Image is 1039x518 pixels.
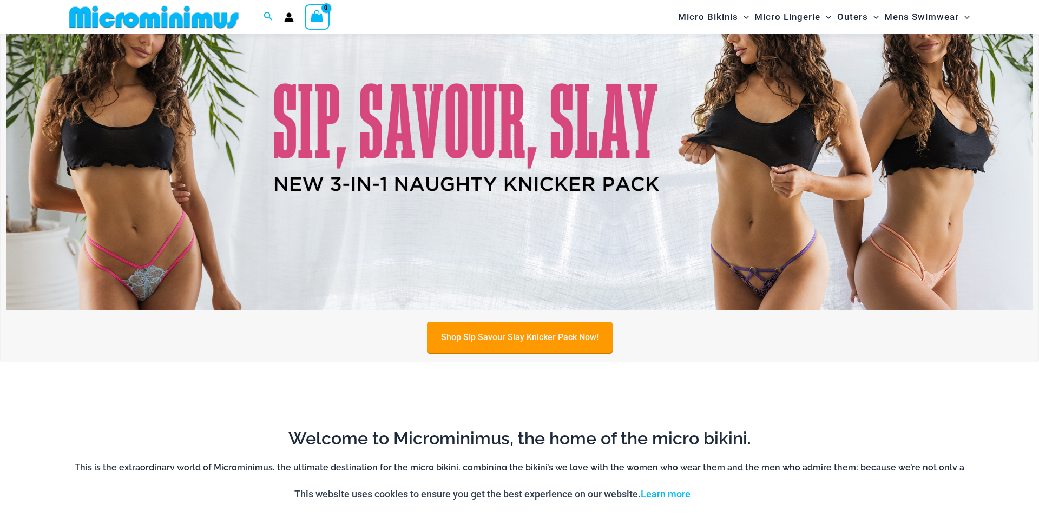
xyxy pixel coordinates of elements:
button: Accept [699,481,745,507]
span: Menu Toggle [738,3,749,31]
nav: Site Navigation [674,2,974,32]
a: Search icon link [264,10,273,24]
span: Menu Toggle [959,3,970,31]
span: Micro Lingerie [754,3,820,31]
a: Shop Sip Savour Slay Knicker Pack Now! [427,322,613,353]
span: Outers [837,3,868,31]
a: OutersMenu ToggleMenu Toggle [834,3,882,31]
img: MM SHOP LOGO FLAT [65,5,243,29]
a: Account icon link [284,12,294,22]
span: Micro Bikinis [678,3,738,31]
h2: Welcome to Microminimus, the home of the micro bikini. [73,427,966,450]
span: Mens Swimwear [884,3,959,31]
h6: This is the extraordinary world of Microminimus, the ultimate destination for the micro bikini, c... [73,462,966,498]
span: Menu Toggle [868,3,879,31]
span: Menu Toggle [820,3,831,31]
a: Micro LingerieMenu ToggleMenu Toggle [752,3,834,31]
a: Mens SwimwearMenu ToggleMenu Toggle [882,3,972,31]
a: View Shopping Cart, empty [305,4,330,29]
a: Micro BikinisMenu ToggleMenu Toggle [675,3,752,31]
a: Learn more [641,488,691,500]
p: This website uses cookies to ensure you get the best experience on our website. [294,486,691,502]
